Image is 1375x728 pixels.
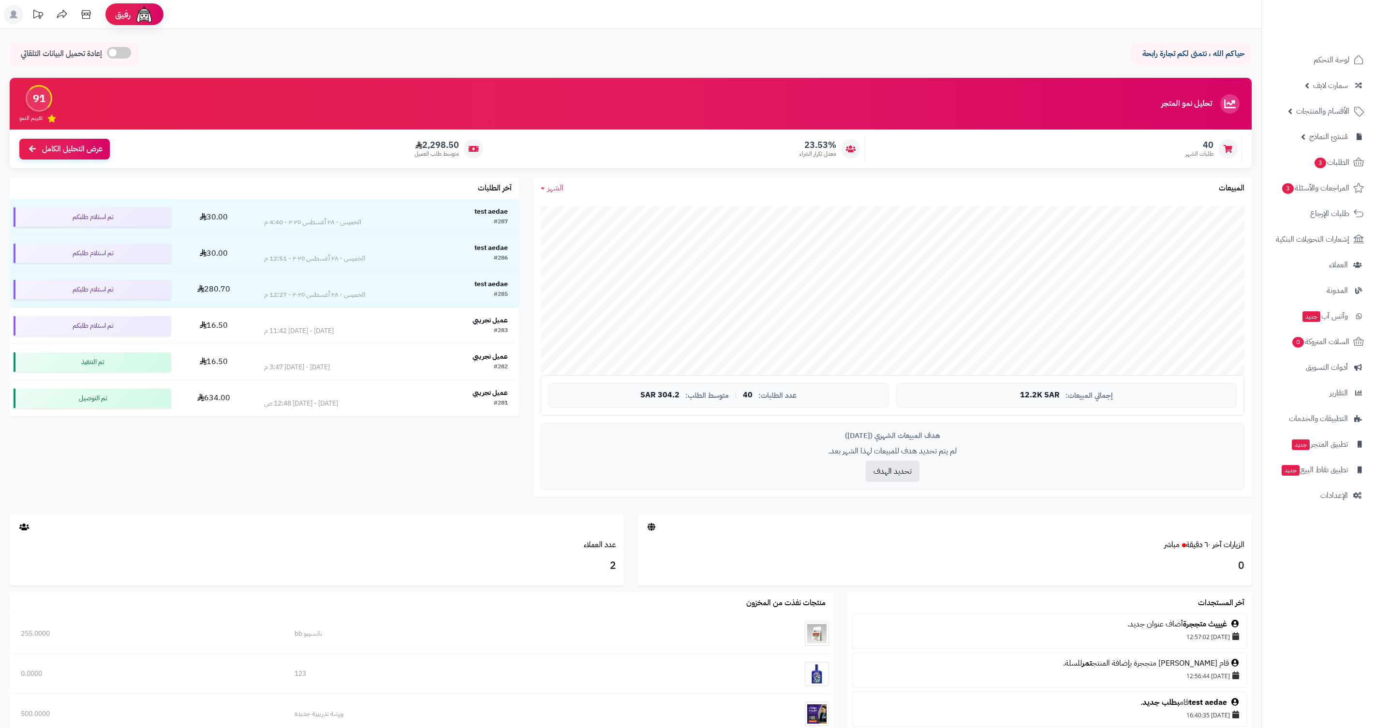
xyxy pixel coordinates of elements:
div: [DATE] 12:57:02 [858,630,1242,643]
a: أدوات التسويق [1268,356,1369,379]
span: جديد [1282,465,1300,476]
a: العملاء [1268,253,1369,277]
a: السلات المتروكة0 [1268,330,1369,353]
div: نانسيبو bb [295,629,651,639]
span: لوحة التحكم [1314,53,1349,67]
div: [DATE] - [DATE] 12:48 ص [264,399,338,408]
a: test aedae [1189,697,1227,708]
div: تم استلام طلبكم [14,207,171,227]
span: المدونة [1327,284,1348,297]
div: الخميس - ٢٨ أغسطس ٢٠٢٥ - 12:51 م [264,254,365,263]
span: العملاء [1329,258,1348,272]
a: بطلب جديد [1142,697,1180,708]
div: #285 [494,290,508,300]
span: | [735,392,737,399]
div: #286 [494,254,508,263]
span: متوسط طلب العميل [414,150,459,158]
div: ورشة تدريبية جديدة [295,709,651,719]
td: 30.00 [175,199,253,235]
span: عدد الطلبات: [758,392,797,400]
span: 3 [1282,183,1294,194]
span: إعادة تحميل البيانات التلقائي [21,48,102,59]
a: المراجعات والأسئلة3 [1268,176,1369,200]
div: 500.0000 [21,709,272,719]
span: 23.53% [799,140,836,150]
a: التطبيقات والخدمات [1268,407,1369,430]
span: المراجعات والأسئلة [1281,181,1349,195]
strong: عميل تجريبي [473,388,508,398]
span: رفيق [115,9,131,20]
span: طلبات الشهر [1185,150,1213,158]
td: 280.70 [175,272,253,307]
span: الطلبات [1314,156,1349,169]
a: إشعارات التحويلات البنكية [1268,228,1369,251]
div: 123 [295,669,651,679]
td: 30.00 [175,235,253,271]
div: #287 [494,218,508,227]
strong: test aedae [474,206,508,217]
span: السلات المتروكة [1291,335,1349,349]
img: نانسيبو bb [805,622,829,646]
span: مُنشئ النماذج [1309,130,1348,144]
a: عرض التحليل الكامل [19,139,110,160]
div: الخميس - ٢٨ أغسطس ٢٠٢٥ - 4:40 م [264,218,361,227]
span: تطبيق المتجر [1291,437,1348,451]
div: تم التنفيذ [14,352,171,372]
a: المدونة [1268,279,1369,302]
a: تمر [1082,657,1092,669]
a: غيييث متججرة [1183,618,1227,630]
a: الزيارات آخر ٦٠ دقيقةمباشر [1164,539,1244,551]
div: أضاف عنوان جديد. [858,619,1242,630]
span: التقارير [1330,386,1348,400]
span: عرض التحليل الكامل [42,144,103,155]
h3: آخر المستجدات [1198,599,1244,608]
div: تم استلام طلبكم [14,280,171,299]
div: 255.0000 [21,629,272,639]
div: [DATE] - [DATE] 3:47 م [264,363,330,372]
h3: المبيعات [1219,184,1244,193]
a: تحديثات المنصة [26,5,50,27]
span: الأقسام والمنتجات [1296,104,1349,118]
a: لوحة التحكم [1268,48,1369,72]
button: تحديد الهدف [866,461,919,482]
span: تطبيق نقاط البيع [1281,463,1348,477]
div: #281 [494,399,508,408]
div: تم التوصيل [14,389,171,408]
span: 2,298.50 [414,140,459,150]
strong: test aedae [474,243,508,253]
div: [DATE] - [DATE] 11:42 م [264,326,334,336]
span: 12.2K SAR [1020,391,1060,400]
img: ai-face.png [134,5,154,24]
div: [DATE] 12:56:44 [858,669,1242,683]
div: #282 [494,363,508,372]
h3: 2 [17,558,616,574]
span: الإعدادات [1320,489,1348,502]
strong: test aedae [474,279,508,289]
span: إشعارات التحويلات البنكية [1276,233,1349,246]
img: 123 [805,662,829,686]
span: متوسط الطلب: [685,392,729,400]
h3: تحليل نمو المتجر [1161,100,1212,108]
div: تم استلام طلبكم [14,316,171,335]
span: إجمالي المبيعات: [1065,392,1113,400]
a: التقارير [1268,381,1369,405]
span: سمارت لايف [1313,79,1348,92]
td: 16.50 [175,308,253,344]
div: [DATE] 16:40:35 [858,708,1242,722]
span: معدل تكرار الشراء [799,150,836,158]
div: تم استلام طلبكم [14,244,171,263]
span: وآتس آب [1301,309,1348,323]
div: #283 [494,326,508,336]
a: عدد العملاء [584,539,616,551]
span: جديد [1302,311,1320,322]
span: 304.2 SAR [640,391,680,400]
td: 634.00 [175,380,253,416]
div: هدف المبيعات الشهري ([DATE]) [548,431,1237,441]
span: 40 [743,391,753,400]
a: تطبيق نقاط البيعجديد [1268,458,1369,481]
img: ورشة تدريبية جديدة [805,702,829,726]
a: طلبات الإرجاع [1268,202,1369,225]
a: وآتس آبجديد [1268,305,1369,328]
span: أدوات التسويق [1306,361,1348,374]
span: طلبات الإرجاع [1310,207,1349,220]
